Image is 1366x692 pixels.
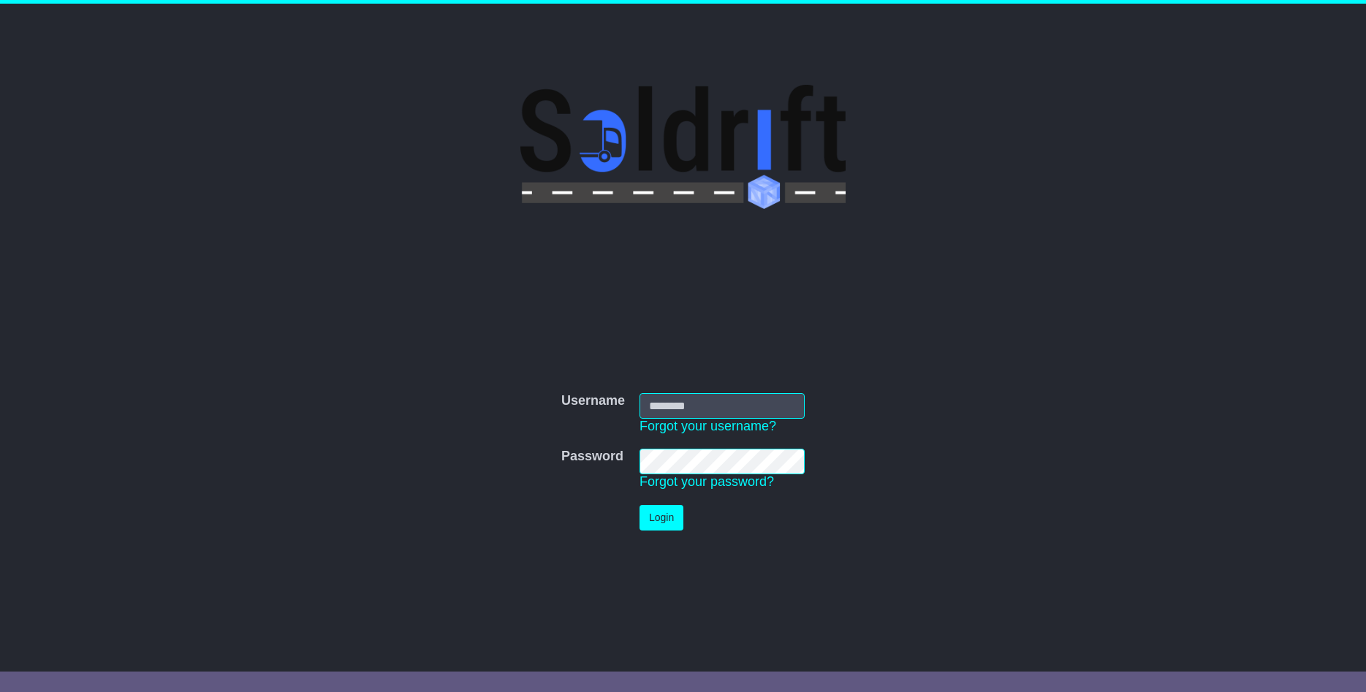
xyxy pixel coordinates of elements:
a: Forgot your password? [640,474,774,489]
button: Login [640,505,683,531]
img: Soldrift Pty Ltd [520,85,846,209]
label: Password [561,449,623,465]
label: Username [561,393,625,409]
a: Forgot your username? [640,419,776,433]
